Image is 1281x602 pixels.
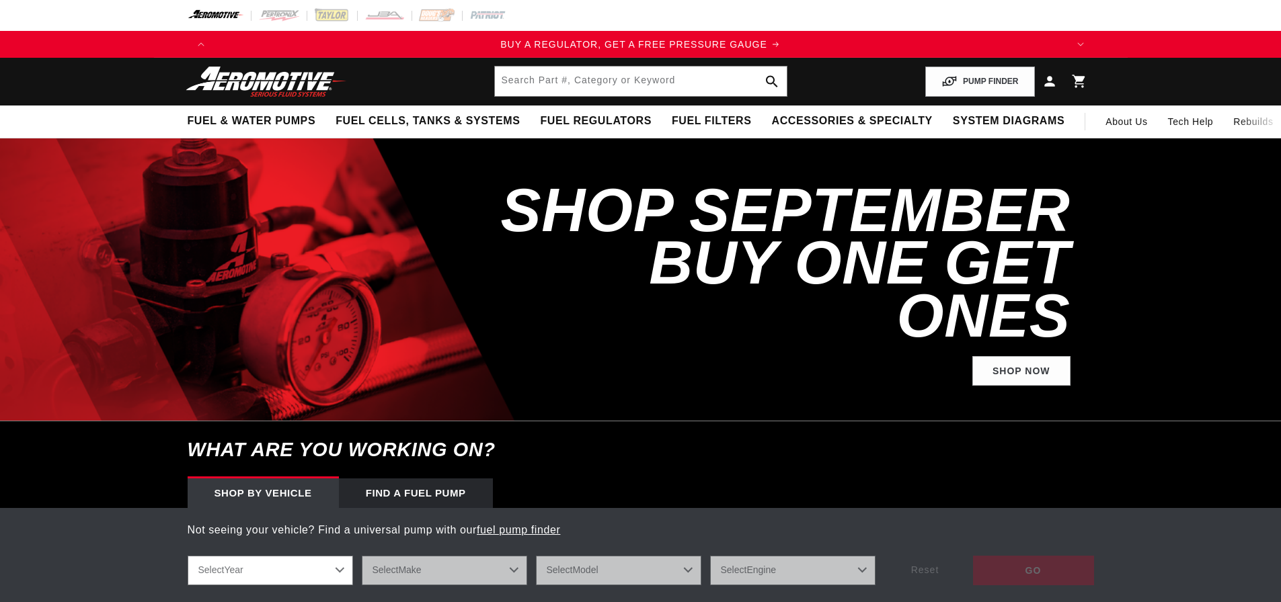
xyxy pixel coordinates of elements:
[710,556,876,585] select: Engine
[540,114,651,128] span: Fuel Regulators
[188,114,316,128] span: Fuel & Water Pumps
[178,105,326,137] summary: Fuel & Water Pumps
[1095,105,1157,138] a: About Us
[757,67,787,96] button: search button
[943,105,1075,137] summary: System Diagrams
[477,524,560,535] a: fuel pump finder
[496,184,1071,343] h2: SHOP SEPTEMBER BUY ONE GET ONES
[1233,114,1273,129] span: Rebuilds
[672,114,752,128] span: Fuel Filters
[362,556,527,585] select: Make
[1168,114,1214,129] span: Tech Help
[1158,105,1224,138] summary: Tech Help
[1067,31,1094,58] button: Translation missing: en.sections.announcements.next_announcement
[972,356,1071,386] a: Shop Now
[536,556,701,585] select: Model
[336,114,520,128] span: Fuel Cells, Tanks & Systems
[188,556,353,585] select: Year
[925,67,1034,97] button: PUMP FINDER
[530,105,661,137] summary: Fuel Regulators
[215,37,1067,52] a: BUY A REGULATOR, GET A FREE PRESSURE GAUGE
[953,114,1064,128] span: System Diagrams
[154,31,1128,58] slideshow-component: Translation missing: en.sections.announcements.announcement_bar
[495,67,787,96] input: Search by Part Number, Category or Keyword
[154,421,1128,478] h6: What are you working on?
[1105,116,1147,127] span: About Us
[662,105,762,137] summary: Fuel Filters
[762,105,943,137] summary: Accessories & Specialty
[772,114,933,128] span: Accessories & Specialty
[339,478,493,508] div: Find a Fuel Pump
[215,37,1067,52] div: 1 of 4
[188,31,215,58] button: Translation missing: en.sections.announcements.previous_announcement
[325,105,530,137] summary: Fuel Cells, Tanks & Systems
[182,66,350,97] img: Aeromotive
[188,521,1094,539] p: Not seeing your vehicle? Find a universal pump with our
[215,37,1067,52] div: Announcement
[188,478,339,508] div: Shop by vehicle
[500,39,767,50] span: BUY A REGULATOR, GET A FREE PRESSURE GAUGE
